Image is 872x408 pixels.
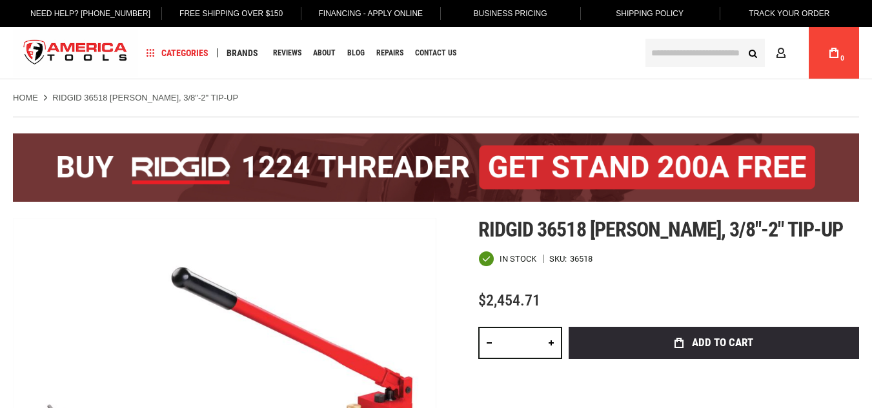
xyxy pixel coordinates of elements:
[570,255,593,263] div: 36518
[478,291,540,309] span: $2,454.71
[840,55,844,62] span: 0
[13,133,859,202] img: BOGO: Buy the RIDGID® 1224 Threader (26092), get the 92467 200A Stand FREE!
[267,44,307,62] a: Reviews
[566,363,862,368] iframe: Secure express checkout frame
[313,49,336,57] span: About
[478,217,843,242] span: Ridgid 36518 [PERSON_NAME], 3/8"-2" tip-up
[141,44,214,62] a: Categories
[549,255,570,263] strong: SKU
[478,251,536,267] div: Availability
[52,93,238,102] strong: RIDGID 36518 [PERSON_NAME], 3/8"-2" TIP-UP
[370,44,409,62] a: Repairs
[13,92,38,104] a: Home
[147,48,208,57] span: Categories
[616,9,684,18] span: Shipping Policy
[500,255,536,263] span: In stock
[740,41,765,65] button: Search
[221,44,264,62] a: Brands
[307,44,341,62] a: About
[376,49,403,57] span: Repairs
[341,44,370,62] a: Blog
[13,29,138,77] img: America Tools
[415,49,456,57] span: Contact Us
[692,337,753,348] span: Add to Cart
[569,327,859,359] button: Add to Cart
[227,48,258,57] span: Brands
[409,44,462,62] a: Contact Us
[273,49,301,57] span: Reviews
[822,27,846,79] a: 0
[347,49,365,57] span: Blog
[13,29,138,77] a: store logo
